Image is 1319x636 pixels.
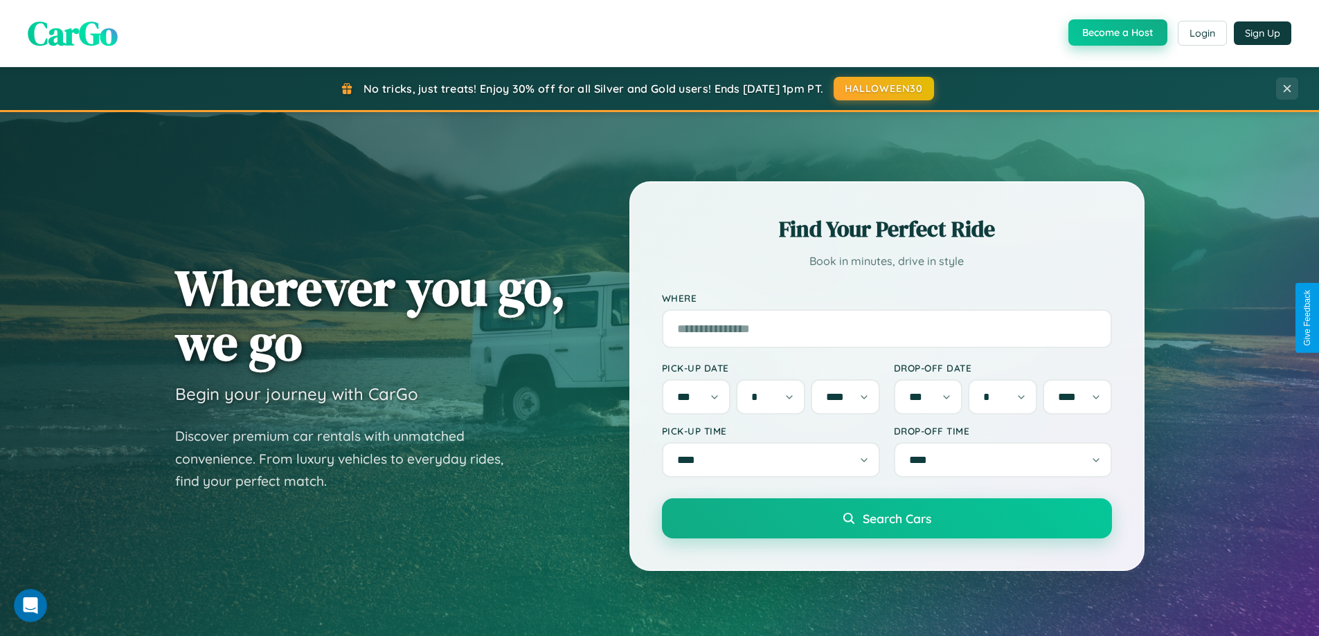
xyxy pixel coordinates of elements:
h2: Find Your Perfect Ride [662,214,1112,244]
iframe: Intercom live chat [14,589,47,622]
p: Book in minutes, drive in style [662,251,1112,271]
label: Drop-off Time [894,425,1112,437]
h1: Wherever you go, we go [175,260,566,370]
button: Become a Host [1068,19,1167,46]
button: Sign Up [1234,21,1291,45]
button: Login [1178,21,1227,46]
label: Pick-up Time [662,425,880,437]
label: Pick-up Date [662,362,880,374]
span: CarGo [28,10,118,56]
div: Give Feedback [1302,290,1312,346]
label: Drop-off Date [894,362,1112,374]
span: Search Cars [863,511,931,526]
label: Where [662,292,1112,304]
h3: Begin your journey with CarGo [175,383,418,404]
button: Search Cars [662,498,1112,538]
span: No tricks, just treats! Enjoy 30% off for all Silver and Gold users! Ends [DATE] 1pm PT. [364,82,823,96]
button: HALLOWEEN30 [834,77,934,100]
p: Discover premium car rentals with unmatched convenience. From luxury vehicles to everyday rides, ... [175,425,521,493]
